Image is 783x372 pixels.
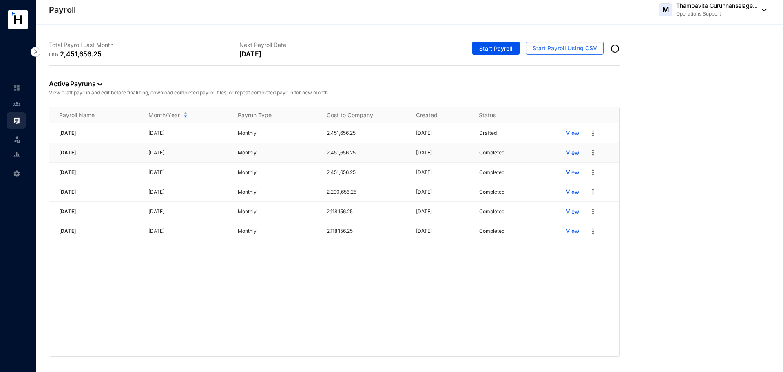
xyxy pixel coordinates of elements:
a: Active Payruns [49,80,102,88]
p: 2,451,656.25 [327,129,406,137]
p: Completed [479,227,504,235]
p: Completed [479,168,504,176]
p: [DATE] [416,207,469,216]
p: View draft payrun and edit before finalizing, download completed payroll files, or repeat complet... [49,89,620,97]
a: View [566,207,579,216]
p: [DATE] [416,129,469,137]
p: [DATE] [148,227,228,235]
img: settings-unselected.1febfda315e6e19643a1.svg [13,170,20,177]
a: View [566,129,579,137]
span: [DATE] [59,189,76,195]
img: more.27664ee4a8faa814348e188645a3c1fc.svg [589,149,597,157]
a: View [566,168,579,176]
a: View [566,188,579,196]
p: Operations Support [676,10,758,18]
img: more.27664ee4a8faa814348e188645a3c1fc.svg [589,168,597,176]
img: more.27664ee4a8faa814348e188645a3c1fc.svg [589,188,597,196]
p: Completed [479,188,504,196]
button: Start Payroll Using CSV [526,42,604,55]
p: Next Payroll Date [239,41,430,49]
p: 2,290,656.25 [327,188,406,196]
p: 2,451,656.25 [327,149,406,157]
span: [DATE] [59,130,76,136]
span: [DATE] [59,228,76,234]
a: View [566,149,579,157]
img: report-unselected.e6a6b4230fc7da01f883.svg [13,151,20,158]
th: Status [469,107,556,123]
span: M [662,6,669,13]
p: Monthly [238,168,317,176]
p: 2,118,156.25 [327,227,406,235]
img: dropdown-black.8e83cc76930a90b1a4fdb6d089b7bf3a.svg [758,9,767,11]
img: leave-unselected.2934df6273408c3f84d9.svg [13,135,21,143]
p: [DATE] [148,168,228,176]
span: [DATE] [59,169,76,175]
p: [DATE] [416,168,469,176]
p: [DATE] [239,49,261,59]
img: people-unselected.118708e94b43a90eceab.svg [13,100,20,108]
p: [DATE] [148,188,228,196]
p: [DATE] [148,129,228,137]
th: Created [406,107,469,123]
p: [DATE] [148,207,228,216]
p: Payroll [49,4,76,16]
th: Payroll Name [49,107,139,123]
img: nav-icon-right.af6afadce00d159da59955279c43614e.svg [31,47,40,57]
p: Drafted [479,129,497,137]
li: Home [7,80,26,96]
span: Start Payroll [479,45,513,53]
th: Payrun Type [228,107,317,123]
p: Monthly [238,129,317,137]
a: View [566,227,579,235]
p: LKR [49,51,60,59]
p: 2,451,656.25 [327,168,406,176]
li: Payroll [7,112,26,129]
p: Monthly [238,227,317,235]
p: 2,118,156.25 [327,207,406,216]
p: Thambavita Gurunnanselage... [676,2,758,10]
p: [DATE] [416,227,469,235]
span: Month/Year [148,111,180,119]
p: Monthly [238,149,317,157]
img: more.27664ee4a8faa814348e188645a3c1fc.svg [589,227,597,235]
p: Total Payroll Last Month [49,41,239,49]
button: Start Payroll [472,42,520,55]
img: payroll.289672236c54bbec4828.svg [13,117,20,124]
img: more.27664ee4a8faa814348e188645a3c1fc.svg [589,207,597,216]
img: info-outined.c2a0bb1115a2853c7f4cb4062ec879bc.svg [610,44,620,53]
th: Cost to Company [317,107,406,123]
p: Completed [479,149,504,157]
span: [DATE] [59,208,76,214]
p: Monthly [238,188,317,196]
img: dropdown-black.8e83cc76930a90b1a4fdb6d089b7bf3a.svg [97,83,102,86]
li: Contacts [7,96,26,112]
img: more.27664ee4a8faa814348e188645a3c1fc.svg [589,129,597,137]
span: [DATE] [59,149,76,156]
p: [DATE] [416,149,469,157]
p: [DATE] [148,149,228,157]
p: Monthly [238,207,317,216]
p: [DATE] [416,188,469,196]
p: Completed [479,207,504,216]
span: Start Payroll Using CSV [533,44,597,52]
img: home-unselected.a29eae3204392db15eaf.svg [13,84,20,91]
li: Reports [7,147,26,163]
p: 2,451,656.25 [60,49,102,59]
